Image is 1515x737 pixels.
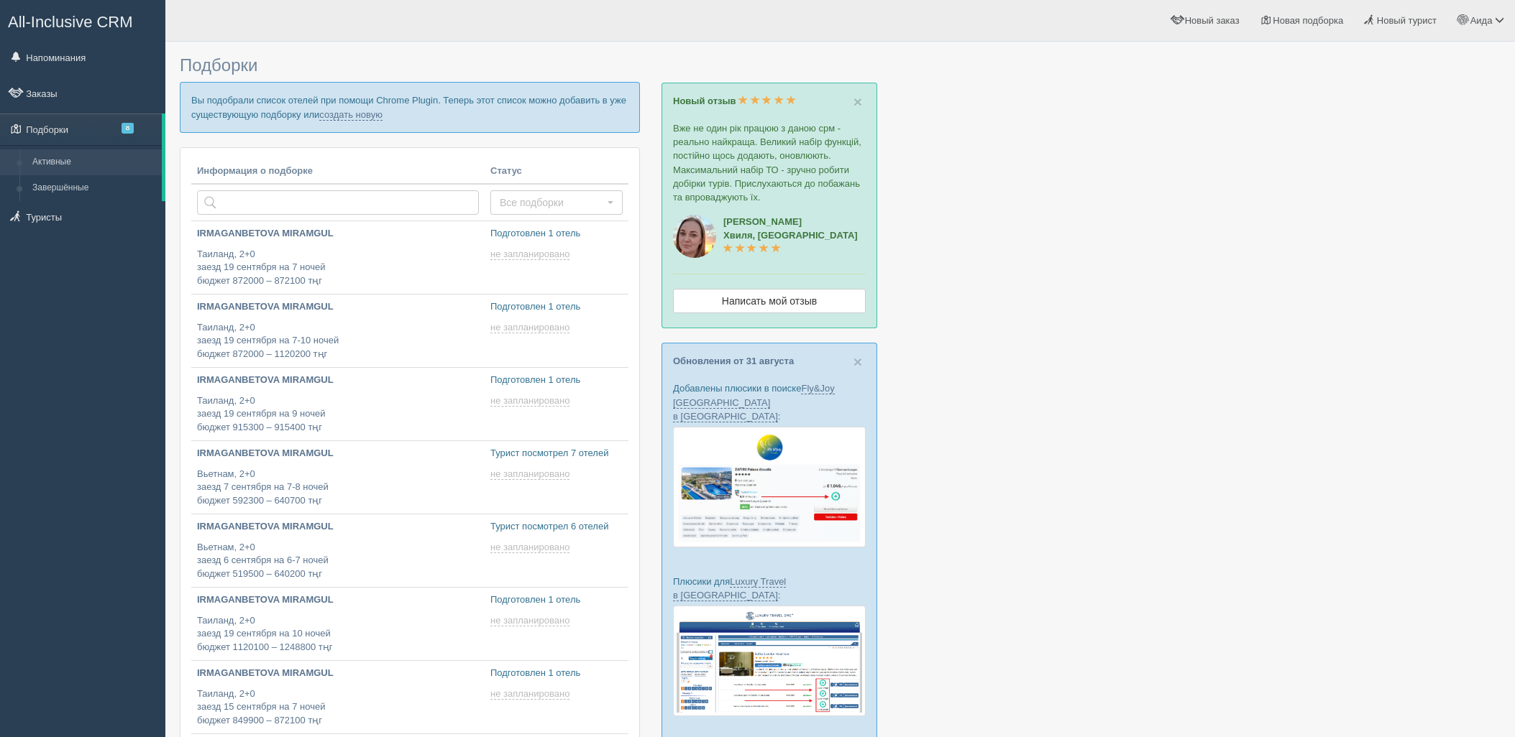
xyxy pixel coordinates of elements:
[673,289,866,313] a: Написать мой отзыв
[197,190,479,215] input: Поиск по стране или туристу
[1,1,165,40] a: All-Inclusive CRM
[180,82,640,132] p: Вы подобрали список отелей при помощи Chrome Plugin. Теперь этот список можно добавить в уже суще...
[197,667,479,680] p: IRMAGANBETOVA MIRAMGUL
[673,383,835,422] a: Fly&Joy [GEOGRAPHIC_DATA] в [GEOGRAPHIC_DATA]
[197,447,479,460] p: IRMAGANBETOVA MIRAMGUL
[490,615,569,626] span: не запланировано
[490,593,623,607] p: Подготовлен 1 отель
[490,468,569,480] span: не запланировано
[673,576,786,601] a: Luxury Travel в [GEOGRAPHIC_DATA]
[1377,15,1437,26] span: Новый турист
[485,159,628,185] th: Статус
[673,427,866,547] img: fly-joy-de-proposal-crm-for-travel-agency.png
[490,249,569,260] span: не запланировано
[197,687,479,728] p: Таиланд, 2+0 заезд 15 сентября на 7 ночей бюджет 849900 – 872100 тңг
[673,575,866,602] p: Плюсики для :
[490,667,623,680] p: Подготовлен 1 отель
[490,190,623,215] button: Все подборки
[319,109,383,121] a: создать новую
[490,322,572,333] a: не запланировано
[191,661,485,733] a: IRMAGANBETOVA MIRAMGUL Таиланд, 2+0заезд 15 сентября на 7 ночейбюджет 849900 – 872100 тңг
[673,606,866,716] img: luxury-travel-%D0%BF%D0%BE%D0%B4%D0%B1%D0%BE%D1%80%D0%BA%D0%B0-%D1%81%D1%80%D0%BC-%D0%B4%D0%BB%D1...
[673,356,794,366] a: Обновления от 31 августа
[490,374,623,387] p: Подготовлен 1 отель
[191,368,485,440] a: IRMAGANBETOVA MIRAMGUL Таиланд, 2+0заезд 19 сентября на 9 ночейбюджет 915300 – 915400 тңг
[490,688,569,700] span: не запланировано
[853,93,862,110] span: ×
[197,321,479,361] p: Таиланд, 2+0 заезд 19 сентября на 7-10 ночей бюджет 872000 – 1120200 тңг
[122,123,134,134] span: 8
[490,520,623,534] p: Турист посмотрел 6 отелей
[673,96,796,106] a: Новый отзыв
[191,441,485,514] a: IRMAGANBETOVA MIRAMGUL Вьетнам, 2+0заезд 7 сентября на 7-8 ночейбюджет 592300 – 640700 тңг
[191,159,485,185] th: Информация о подборке
[197,541,479,581] p: Вьетнам, 2+0 заезд 6 сентября на 6-7 ночей бюджет 519500 – 640200 тңг
[673,121,866,204] p: Вже не один рік працюю з даною срм - реально найкраща. Великий набір функцій, постійно щось додаю...
[490,322,569,333] span: не запланировано
[197,248,479,288] p: Таиланд, 2+0 заезд 19 сентября на 7 ночей бюджет 872000 – 872100 тңг
[500,195,604,210] span: Все подборки
[1185,15,1240,26] span: Новый заказ
[191,514,485,587] a: IRMAGANBETOVA MIRAMGUL Вьетнам, 2+0заезд 6 сентября на 6-7 ночейбюджет 519500 – 640200 тңг
[673,381,866,422] p: Добавлены плюсики в поиске :
[197,520,479,534] p: IRMAGANBETOVA MIRAMGUL
[490,227,623,241] p: Подготовлен 1 отель
[853,94,862,109] button: Close
[490,249,572,260] a: не запланировано
[197,614,479,654] p: Таиланд, 2+0 заезд 19 сентября на 10 ночей бюджет 1120100 – 1248800 тңг
[490,615,572,626] a: не запланировано
[197,227,479,241] p: IRMAGANBETOVA MIRAMGUL
[191,588,485,660] a: IRMAGANBETOVA MIRAMGUL Таиланд, 2+0заезд 19 сентября на 10 ночейбюджет 1120100 – 1248800 тңг
[853,354,862,369] button: Close
[197,300,479,314] p: IRMAGANBETOVA MIRAMGUL
[180,55,257,75] span: Подборки
[197,394,479,435] p: Таиланд, 2+0 заезд 19 сентября на 9 ночей бюджет 915300 – 915400 тңг
[490,688,572,700] a: не запланировано
[26,149,162,175] a: Активные
[191,295,485,367] a: IRMAGANBETOVA MIRAMGUL Таиланд, 2+0заезд 19 сентября на 7-10 ночейбюджет 872000 – 1120200 тңг
[490,542,572,553] a: не запланировано
[1273,15,1343,26] span: Новая подборка
[490,447,623,460] p: Турист посмотрел 7 отелей
[490,395,569,407] span: не запланировано
[1470,15,1493,26] span: Аида
[853,353,862,370] span: ×
[197,374,479,387] p: IRMAGANBETOVA MIRAMGUL
[197,593,479,607] p: IRMAGANBETOVA MIRAMGUL
[197,468,479,508] p: Вьетнам, 2+0 заезд 7 сентября на 7-8 ночей бюджет 592300 – 640700 тңг
[490,468,572,480] a: не запланировано
[490,542,569,553] span: не запланировано
[723,216,858,254] a: [PERSON_NAME]Хвиля, [GEOGRAPHIC_DATA]
[26,175,162,201] a: Завершённые
[490,395,572,407] a: не запланировано
[8,13,133,31] span: All-Inclusive CRM
[490,300,623,314] p: Подготовлен 1 отель
[191,221,485,294] a: IRMAGANBETOVA MIRAMGUL Таиланд, 2+0заезд 19 сентября на 7 ночейбюджет 872000 – 872100 тңг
